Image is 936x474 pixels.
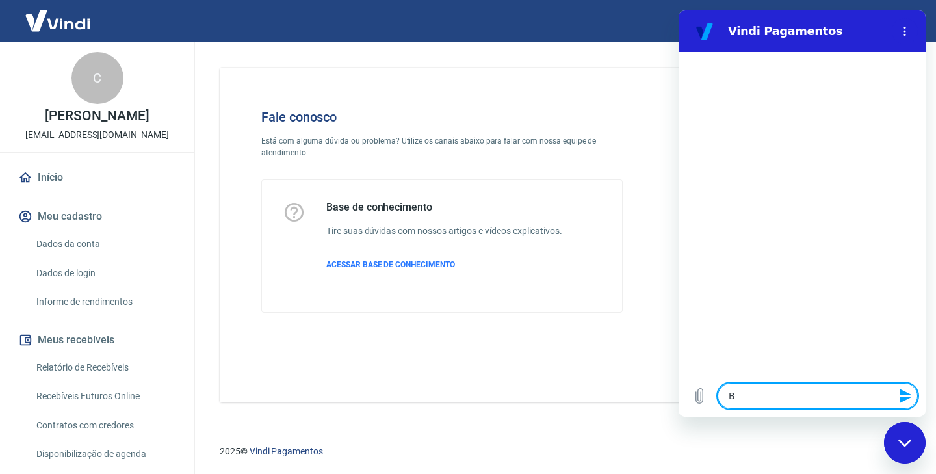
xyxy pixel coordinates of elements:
[326,259,562,270] a: ACESSAR BASE DE CONHECIMENTO
[31,354,179,381] a: Relatório de Recebíveis
[665,88,863,262] img: Fale conosco
[31,441,179,467] a: Disponibilização de agenda
[261,135,623,159] p: Está com alguma dúvida ou problema? Utilize os canais abaixo para falar com nossa equipe de atend...
[326,224,562,238] h6: Tire suas dúvidas com nossos artigos e vídeos explicativos.
[261,109,623,125] h4: Fale conosco
[31,231,179,257] a: Dados da conta
[31,412,179,439] a: Contratos com credores
[71,52,123,104] div: C
[679,10,926,417] iframe: Janela de mensagens
[31,383,179,410] a: Recebíveis Futuros Online
[326,201,562,214] h5: Base de conhecimento
[31,289,179,315] a: Informe de rendimentos
[16,1,100,40] img: Vindi
[874,9,920,33] button: Sair
[16,202,179,231] button: Meu cadastro
[220,445,905,458] p: 2025 ©
[250,446,323,456] a: Vindi Pagamentos
[31,260,179,287] a: Dados de login
[884,422,926,464] iframe: Botão para abrir a janela de mensagens, conversa em andamento
[25,128,169,142] p: [EMAIL_ADDRESS][DOMAIN_NAME]
[45,109,149,123] p: [PERSON_NAME]
[326,260,455,269] span: ACESSAR BASE DE CONHECIMENTO
[16,163,179,192] a: Início
[16,326,179,354] button: Meus recebíveis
